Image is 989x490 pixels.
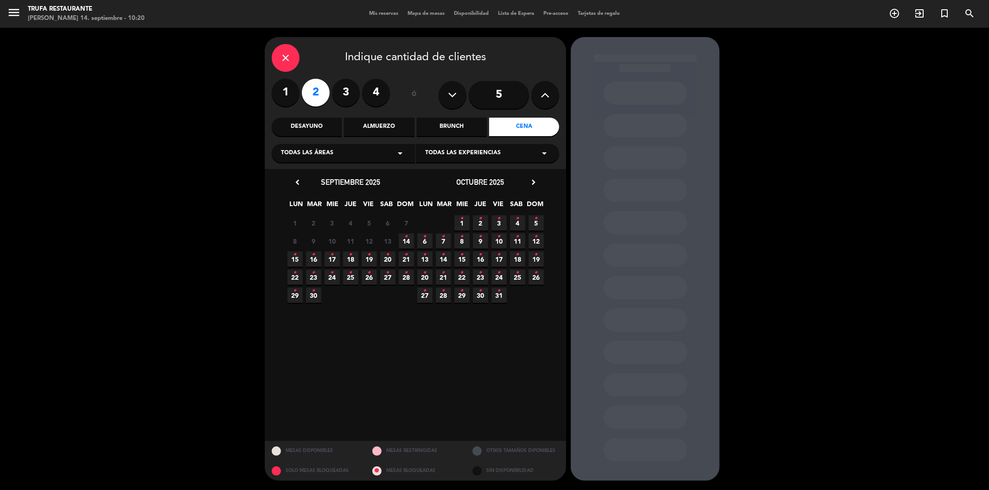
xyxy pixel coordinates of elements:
[397,199,413,214] span: DOM
[436,270,451,285] span: 21
[28,14,145,23] div: [PERSON_NAME] 14. septiembre - 10:20
[460,247,464,262] i: •
[539,11,573,16] span: Pre-acceso
[294,247,297,262] i: •
[325,251,340,267] span: 17
[473,199,488,214] span: JUE
[306,288,321,303] span: 30
[442,283,445,298] i: •
[527,199,542,214] span: DOM
[287,270,303,285] span: 22
[386,265,389,280] i: •
[293,177,302,187] i: chevron_left
[365,461,466,481] div: MESAS BLOQUEADAS
[380,215,396,231] span: 6
[280,52,291,63] i: close
[380,270,396,285] span: 27
[473,251,488,267] span: 16
[529,233,544,249] span: 12
[454,233,470,249] span: 8
[489,118,559,136] div: Cena
[479,229,482,244] i: •
[535,265,538,280] i: •
[964,8,975,19] i: search
[343,215,358,231] span: 4
[343,199,358,214] span: JUE
[365,441,466,461] div: MESAS RESTRINGIDAS
[325,215,340,231] span: 3
[509,199,524,214] span: SAB
[368,265,371,280] i: •
[454,288,470,303] span: 29
[529,215,544,231] span: 5
[423,283,427,298] i: •
[510,233,525,249] span: 11
[498,211,501,226] i: •
[417,251,433,267] span: 13
[405,247,408,262] i: •
[417,118,487,136] div: Brunch
[399,79,429,111] div: ó
[423,247,427,262] i: •
[498,247,501,262] i: •
[368,247,371,262] i: •
[498,229,501,244] i: •
[425,149,501,158] span: Todas las experiencias
[379,199,395,214] span: SAB
[535,247,538,262] i: •
[312,265,315,280] i: •
[436,288,451,303] span: 28
[460,283,464,298] i: •
[516,229,519,244] i: •
[272,118,342,136] div: Desayuno
[294,283,297,298] i: •
[498,265,501,280] i: •
[265,441,365,461] div: MESAS DISPONIBLES
[442,247,445,262] i: •
[510,215,525,231] span: 4
[306,270,321,285] span: 23
[455,199,470,214] span: MIE
[403,11,449,16] span: Mapa de mesas
[399,215,414,231] span: 7
[349,247,352,262] i: •
[491,270,507,285] span: 24
[479,247,482,262] i: •
[294,265,297,280] i: •
[321,177,380,187] span: septiembre 2025
[362,215,377,231] span: 5
[535,229,538,244] i: •
[287,288,303,303] span: 29
[325,270,340,285] span: 24
[380,251,396,267] span: 20
[265,461,365,481] div: SOLO MESAS BLOQUEADAS
[436,233,451,249] span: 7
[473,233,488,249] span: 9
[417,233,433,249] span: 6
[460,211,464,226] i: •
[460,229,464,244] i: •
[361,199,376,214] span: VIE
[437,199,452,214] span: MAR
[386,247,389,262] i: •
[417,270,433,285] span: 20
[423,229,427,244] i: •
[306,251,321,267] span: 16
[529,251,544,267] span: 19
[362,270,377,285] span: 26
[399,251,414,267] span: 21
[460,265,464,280] i: •
[442,229,445,244] i: •
[362,233,377,249] span: 12
[287,233,303,249] span: 8
[306,233,321,249] span: 9
[302,79,330,107] label: 2
[423,265,427,280] i: •
[343,233,358,249] span: 11
[457,177,504,187] span: octubre 2025
[380,233,396,249] span: 13
[889,8,900,19] i: add_circle_outline
[28,5,145,14] div: Trufa Restaurante
[454,251,470,267] span: 15
[417,288,433,303] span: 27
